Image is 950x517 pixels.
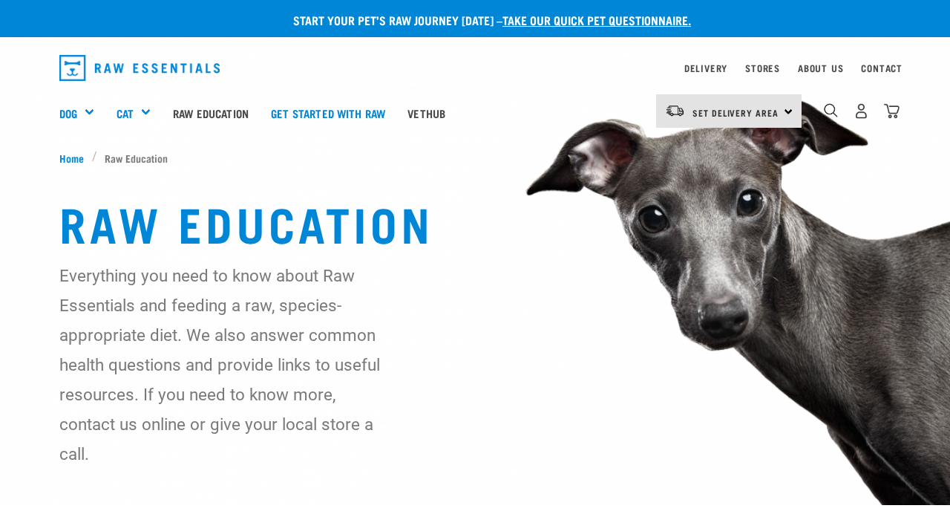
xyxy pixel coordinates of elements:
[117,105,134,122] a: Cat
[854,103,869,119] img: user.png
[861,65,902,71] a: Contact
[59,195,891,249] h1: Raw Education
[665,104,685,117] img: van-moving.png
[798,65,843,71] a: About Us
[162,83,260,143] a: Raw Education
[59,55,220,81] img: Raw Essentials Logo
[396,83,456,143] a: Vethub
[59,150,92,166] a: Home
[59,261,392,469] p: Everything you need to know about Raw Essentials and feeding a raw, species-appropriate diet. We ...
[59,150,891,166] nav: breadcrumbs
[260,83,396,143] a: Get started with Raw
[745,65,780,71] a: Stores
[684,65,727,71] a: Delivery
[59,105,77,122] a: Dog
[824,103,838,117] img: home-icon-1@2x.png
[692,110,779,115] span: Set Delivery Area
[47,49,902,87] nav: dropdown navigation
[59,150,84,166] span: Home
[884,103,900,119] img: home-icon@2x.png
[502,16,691,23] a: take our quick pet questionnaire.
